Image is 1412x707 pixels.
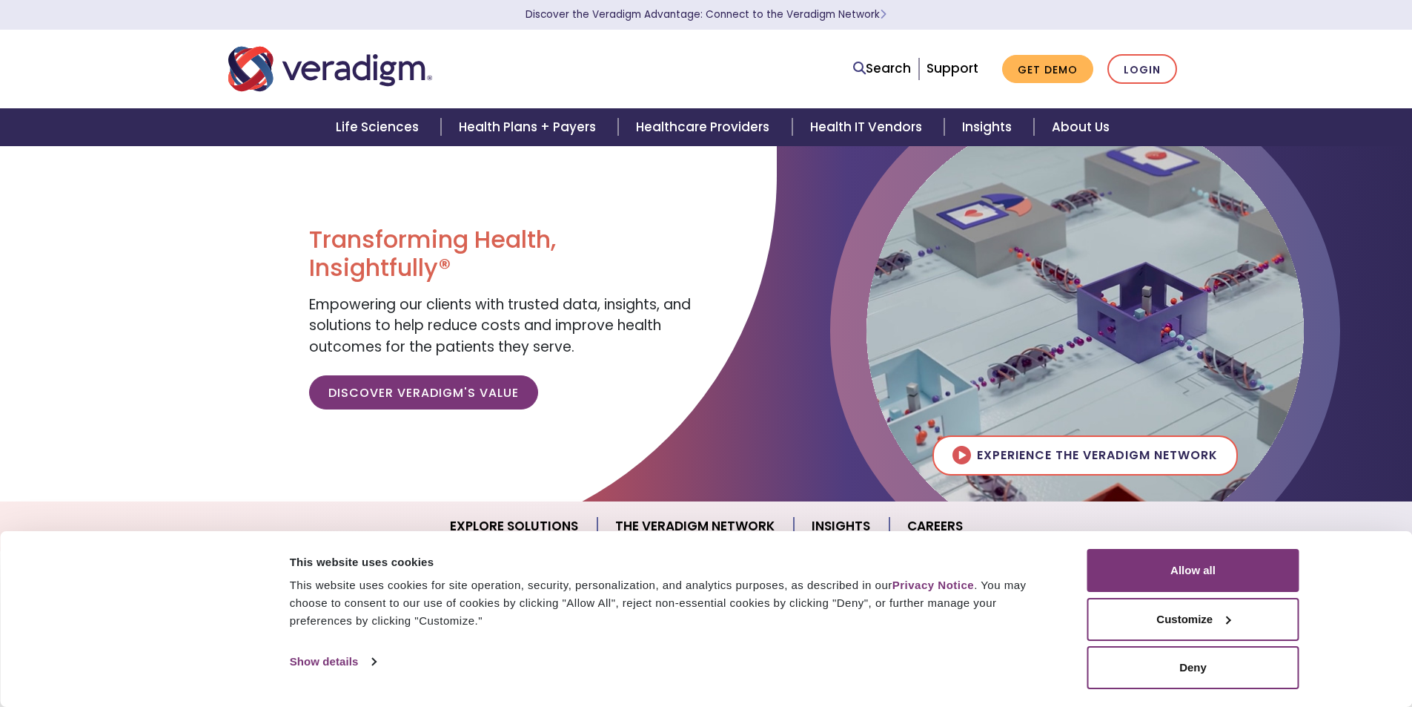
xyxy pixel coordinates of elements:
a: Login [1107,54,1177,85]
a: Get Demo [1002,55,1093,84]
a: Healthcare Providers [618,108,792,146]
button: Allow all [1087,549,1299,592]
a: Health IT Vendors [792,108,944,146]
div: This website uses cookies [290,553,1054,571]
div: This website uses cookies for site operation, security, personalization, and analytics purposes, ... [290,576,1054,630]
a: Insights [794,507,889,545]
img: Veradigm logo [228,45,432,93]
a: The Veradigm Network [597,507,794,545]
a: Support [927,59,978,77]
a: Insights [944,108,1034,146]
a: Privacy Notice [892,579,974,591]
a: Explore Solutions [432,507,597,545]
span: Learn More [880,7,886,22]
a: About Us [1034,108,1127,146]
button: Customize [1087,598,1299,641]
a: Search [853,59,911,79]
a: Discover Veradigm's Value [309,375,538,410]
a: Show details [290,651,376,673]
span: Empowering our clients with trusted data, insights, and solutions to help reduce costs and improv... [309,295,691,357]
a: Careers [889,507,981,545]
a: Health Plans + Payers [441,108,618,146]
a: Discover the Veradigm Advantage: Connect to the Veradigm NetworkLearn More [526,7,886,22]
button: Deny [1087,646,1299,689]
a: Life Sciences [318,108,441,146]
h1: Transforming Health, Insightfully® [309,226,695,283]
